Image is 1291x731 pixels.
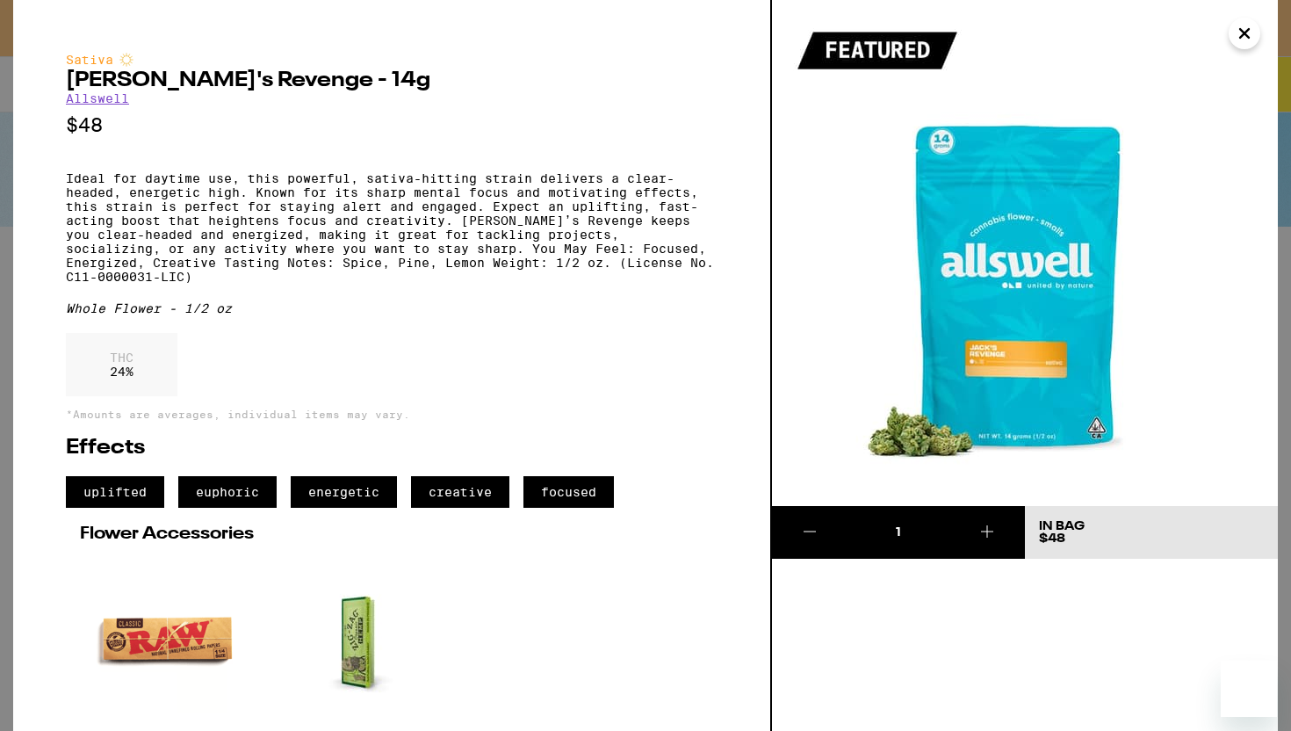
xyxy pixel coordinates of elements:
[1025,506,1278,559] button: In Bag$48
[178,476,277,508] span: euphoric
[411,476,509,508] span: creative
[291,476,397,508] span: energetic
[119,53,133,67] img: sativaColor.svg
[847,524,948,541] div: 1
[523,476,614,508] span: focused
[80,525,703,543] h2: Flower Accessories
[66,91,129,105] a: Allswell
[110,351,133,365] p: THC
[1221,661,1277,717] iframe: Button to launch messaging window
[270,552,445,727] img: Zig-Zag - 1 1/4" Organic Hemp Papers
[1229,18,1260,49] button: Close
[66,409,718,420] p: *Amounts are averages, individual items may vary.
[80,552,256,727] img: RAW - 1 1/4" Classic Rolling Papers
[66,301,718,315] div: Whole Flower - 1/2 oz
[66,333,177,396] div: 24 %
[1039,532,1065,545] span: $48
[66,114,718,136] p: $48
[66,438,718,459] h2: Effects
[66,53,718,67] div: Sativa
[1039,520,1085,532] div: In Bag
[66,70,718,91] h2: [PERSON_NAME]'s Revenge - 14g
[66,171,718,284] p: Ideal for daytime use, this powerful, sativa-hitting strain delivers a clear-headed, energetic hi...
[66,476,164,508] span: uplifted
